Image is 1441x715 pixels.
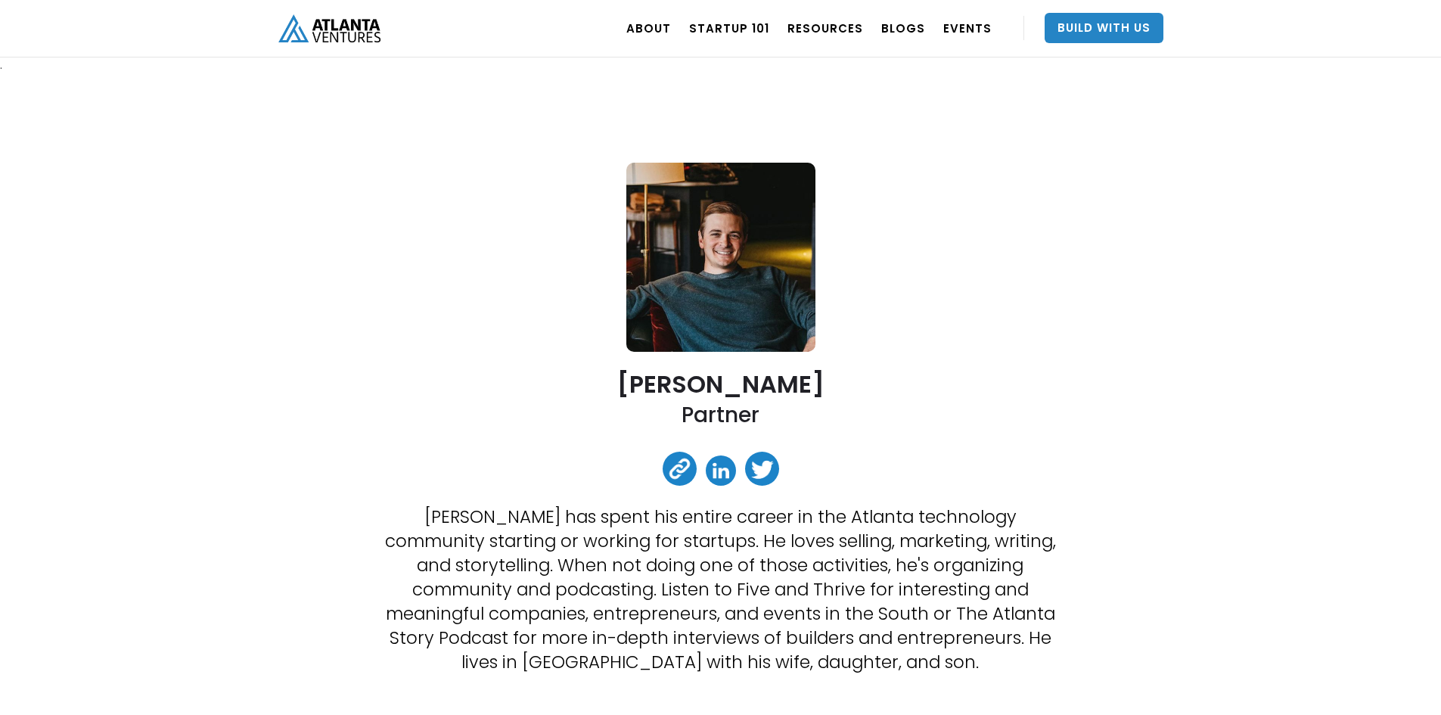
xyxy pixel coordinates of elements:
h2: Partner [682,401,759,429]
a: Build With Us [1045,13,1163,43]
a: EVENTS [943,7,992,49]
a: RESOURCES [787,7,863,49]
h2: [PERSON_NAME] [617,371,825,397]
p: [PERSON_NAME] has spent his entire career in the Atlanta technology community starting or working... [384,505,1057,674]
a: ABOUT [626,7,671,49]
a: Startup 101 [689,7,769,49]
a: BLOGS [881,7,925,49]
